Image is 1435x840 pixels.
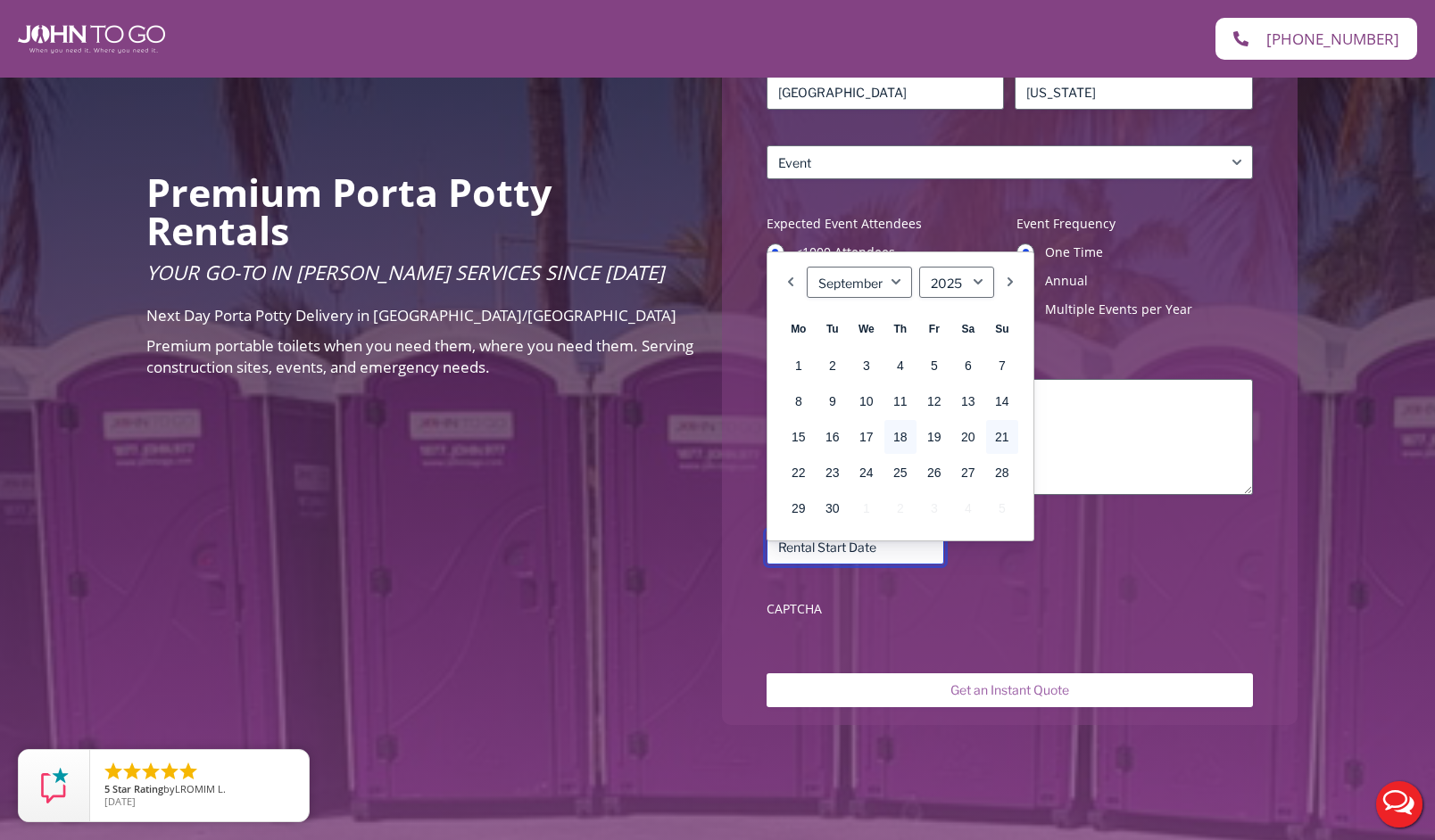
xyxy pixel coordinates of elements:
[146,173,695,250] h2: Premium Porta Potty Rentals
[178,761,199,782] li: 
[37,768,72,803] img: Review Rating
[986,456,1018,490] a: 28
[817,456,849,490] a: 23
[952,456,984,490] a: 27
[850,384,883,418] a: 10
[104,784,294,796] span: by
[817,349,849,383] a: 2
[783,384,815,418] a: 8
[884,384,917,418] a: 11
[18,25,165,54] img: John To Go
[795,243,1003,261] label: <1000 Attendees
[146,305,676,325] span: Next Day Porta Potty Delivery in [GEOGRAPHIC_DATA]/[GEOGRAPHIC_DATA]
[929,323,940,335] span: Friday
[104,782,110,795] span: 5
[817,491,849,525] a: 30
[918,349,950,383] a: 5
[791,323,806,335] span: Monday
[1016,215,1116,233] legend: Event Frequency
[783,491,815,525] a: 29
[850,491,883,525] span: 1
[1045,301,1253,318] label: Multiple Events per Year
[146,259,664,285] span: Your Go-To in [PERSON_NAME] Services Since [DATE]
[919,267,994,298] select: Select year
[986,349,1018,383] a: 7
[952,384,984,418] a: 13
[783,456,815,490] a: 22
[1045,243,1253,261] label: One Time
[783,420,815,454] a: 15
[782,267,800,298] a: Previous
[104,795,136,808] span: [DATE]
[817,384,849,418] a: 9
[112,782,163,795] span: Star Rating
[175,782,226,795] span: LROMIM L.
[1001,267,1019,298] a: Next
[918,420,950,454] a: 19
[159,761,180,782] li: 
[1215,18,1417,60] a: [PHONE_NUMBER]
[952,349,984,383] a: 6
[826,323,839,335] span: Tuesday
[140,761,162,782] li: 
[850,349,883,383] a: 3
[103,761,124,782] li: 
[817,420,849,454] a: 16
[767,673,1253,707] input: Get an Instant Quote
[121,761,143,782] li: 
[918,456,950,490] a: 26
[884,420,917,454] a: 18
[986,420,1018,454] a: 21
[767,600,1253,618] label: CAPTCHA
[884,491,917,525] span: 2
[850,420,883,454] a: 17
[850,456,883,490] a: 24
[767,76,1005,110] input: City
[807,267,912,298] select: Select month
[783,349,815,383] a: 1
[884,456,917,490] a: 25
[986,491,1018,525] span: 5
[767,531,944,564] input: Rental Start Date
[767,215,922,233] legend: Expected Event Attendees
[893,323,907,335] span: Thursday
[1266,31,1399,46] span: [PHONE_NUMBER]
[918,491,950,525] span: 3
[884,349,917,383] a: 4
[952,491,984,525] span: 4
[918,384,950,418] a: 12
[986,384,1018,418] a: 14
[146,335,693,377] span: Premium portable toilets when you need them, where you need them. Serving construction sites, eve...
[859,323,875,335] span: Wednesday
[995,323,1008,335] span: Sunday
[952,420,984,454] a: 20
[961,323,975,335] span: Saturday
[1015,76,1253,110] input: State
[1364,769,1435,840] button: Live Chat
[1045,272,1253,290] label: Annual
